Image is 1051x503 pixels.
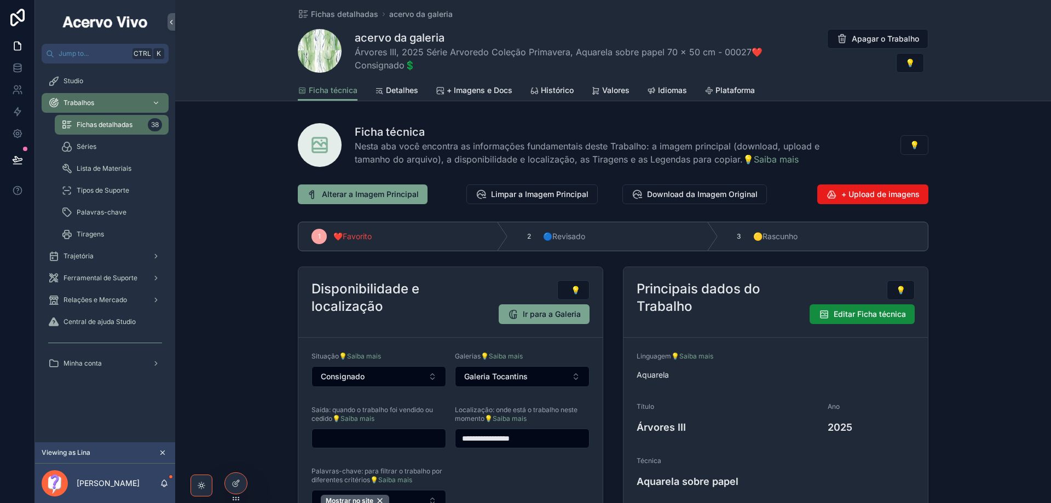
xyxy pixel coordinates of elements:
[841,189,920,200] span: + Upload de imagens
[704,80,755,102] a: Plataforma
[910,140,919,151] span: 💡
[602,85,630,96] span: Valores
[322,189,419,200] span: Alterar a Imagem Principal
[55,137,169,157] a: Séries
[61,13,149,31] img: App logo
[332,414,374,423] a: 💡Saiba mais
[647,189,758,200] span: Download da Imagem Original
[455,352,523,361] span: Galerias
[63,317,136,326] span: Central de ajuda Studio
[905,57,915,68] span: 💡
[389,9,453,20] a: acervo da galeria
[737,232,741,241] span: 3
[455,366,590,387] button: Select Button
[658,85,687,96] span: Idiomas
[810,304,915,324] button: Editar Ficha técnica
[339,352,381,360] a: 💡Saiba mais
[42,448,90,457] span: Viewing as Lina
[753,231,798,242] span: 🟡Rascunho
[298,9,378,20] a: Fichas detalhadas
[637,352,713,361] span: Linguagem
[896,53,924,73] button: 💡
[42,246,169,266] a: Trajetória
[523,309,581,320] span: Ir para a Galeria
[55,181,169,200] a: Tipos de Suporte
[637,456,661,465] span: Técnica
[355,124,846,140] h1: Ficha técnica
[355,30,791,45] h1: acervo da galeria
[63,296,127,304] span: Relações e Mercado
[311,280,475,315] h2: Disponibilidade e localização
[77,478,140,489] p: [PERSON_NAME]
[333,231,372,242] span: ❤️Favorito
[298,184,428,204] button: Alterar a Imagem Principal
[311,352,381,361] span: Situação
[591,80,630,102] a: Valores
[455,406,590,423] span: Localização: onde está o trabalho neste momento
[42,290,169,310] a: Relações e Mercado
[42,71,169,91] a: Studio
[59,49,128,58] span: Jump to...
[715,85,755,96] span: Plataforma
[900,135,928,155] button: 💡
[827,29,928,49] button: Apagar o Trabalho
[35,63,175,388] div: scrollable content
[77,120,132,129] span: Fichas detalhadas
[63,252,94,261] span: Trajetória
[355,140,846,166] span: Nesta aba você encontra as informações fundamentais deste Trabalho: a imagem principal (download,...
[447,85,512,96] span: + Imagens e Docs
[543,231,585,242] span: 🔵Revisado
[571,285,580,296] span: 💡
[647,80,687,102] a: Idiomas
[63,359,102,368] span: Minha conta
[298,80,357,101] a: Ficha técnica
[527,232,531,241] span: 2
[557,280,590,300] button: 💡
[637,474,915,489] h4: Aquarela sobre papel
[318,232,321,241] span: 1
[77,164,131,173] span: Lista de Materiais
[55,224,169,244] a: Tiragens
[311,366,446,387] button: Select Button
[321,371,365,382] span: Consignado
[466,184,598,204] button: Limpar a Imagem Principal
[541,85,574,96] span: Histórico
[154,49,163,58] span: K
[63,274,137,282] span: Ferramental de Suporte
[42,268,169,288] a: Ferramental de Suporte
[148,118,162,131] div: 38
[743,154,799,165] a: 💡Saiba mais
[637,402,654,411] span: Título
[622,184,767,204] button: Download da Imagem Original
[311,406,446,423] span: Saída: quando o trabalho foi vendido ou cedido
[834,309,906,320] span: Editar Ficha técnica
[55,203,169,222] a: Palavras-chave
[499,304,590,324] button: Ir para a Galeria
[77,208,126,217] span: Palavras-chave
[491,189,588,200] span: Limpar a Imagem Principal
[311,467,446,484] span: Palavras-chave: para filtrar o trabalho por diferentes critérios
[42,354,169,373] a: Minha conta
[311,9,378,20] span: Fichas detalhadas
[63,99,94,107] span: Trabalhos
[671,352,713,360] a: 💡Saiba mais
[828,420,915,435] h4: 2025
[828,402,840,411] span: Ano
[637,369,669,380] span: Aquarela
[42,93,169,113] a: Trabalhos
[637,420,819,435] h4: Árvores III
[817,184,928,204] button: + Upload de imagens
[637,280,795,315] h2: Principais dados do Trabalho
[481,352,523,360] a: 💡Saiba mais
[309,85,357,96] span: Ficha técnica
[375,80,418,102] a: Detalhes
[55,159,169,178] a: Lista de Materiais
[386,85,418,96] span: Detalhes
[852,33,919,44] span: Apagar o Trabalho
[464,371,528,382] span: Galeria Tocantins
[77,186,129,195] span: Tipos de Suporte
[887,280,915,300] button: 💡
[42,312,169,332] a: Central de ajuda Studio
[436,80,512,102] a: + Imagens e Docs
